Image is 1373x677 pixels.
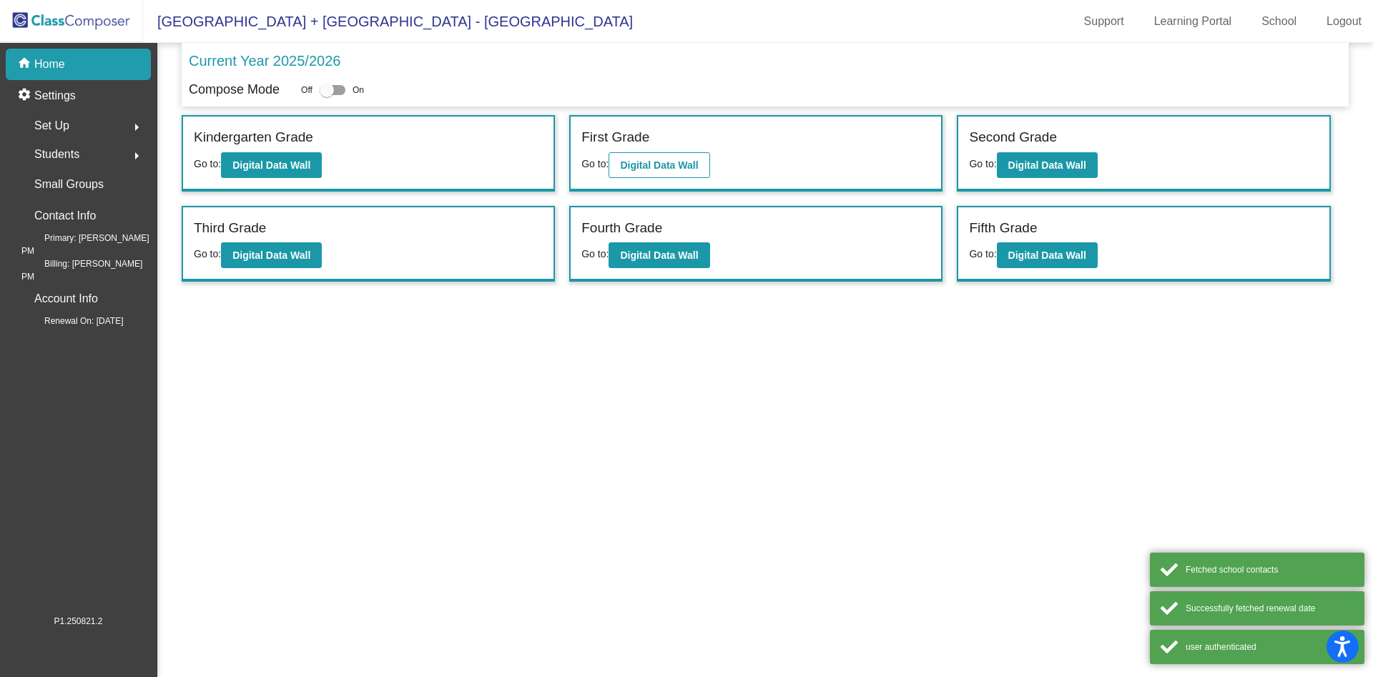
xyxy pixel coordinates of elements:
[1143,10,1244,33] a: Learning Portal
[34,174,104,194] p: Small Groups
[34,87,76,104] p: Settings
[17,56,34,73] mat-icon: home
[1186,563,1354,576] div: Fetched school contacts
[189,50,340,71] p: Current Year 2025/2026
[1186,641,1354,653] div: user authenticated
[1008,159,1086,171] b: Digital Data Wall
[34,116,69,136] span: Set Up
[34,56,65,73] p: Home
[128,119,145,136] mat-icon: arrow_right
[301,84,313,97] span: Off
[609,242,709,268] button: Digital Data Wall
[1186,602,1354,615] div: Successfully fetched renewal date
[221,152,322,178] button: Digital Data Wall
[194,127,313,148] label: Kindergarten Grade
[21,232,151,257] span: Primary: [PERSON_NAME] PM
[143,10,633,33] span: [GEOGRAPHIC_DATA] + [GEOGRAPHIC_DATA] - [GEOGRAPHIC_DATA]
[128,147,145,164] mat-icon: arrow_right
[232,249,310,261] b: Digital Data Wall
[969,248,996,260] span: Go to:
[581,218,662,239] label: Fourth Grade
[969,218,1037,239] label: Fifth Grade
[969,127,1057,148] label: Second Grade
[189,80,280,99] p: Compose Mode
[21,257,151,283] span: Billing: [PERSON_NAME] PM
[997,242,1098,268] button: Digital Data Wall
[21,315,123,327] span: Renewal On: [DATE]
[194,158,221,169] span: Go to:
[194,218,266,239] label: Third Grade
[620,159,698,171] b: Digital Data Wall
[969,158,996,169] span: Go to:
[1008,249,1086,261] b: Digital Data Wall
[34,144,79,164] span: Students
[194,248,221,260] span: Go to:
[34,289,98,309] p: Account Info
[997,152,1098,178] button: Digital Data Wall
[581,127,649,148] label: First Grade
[232,159,310,171] b: Digital Data Wall
[221,242,322,268] button: Digital Data Wall
[581,158,609,169] span: Go to:
[353,84,364,97] span: On
[581,248,609,260] span: Go to:
[620,249,698,261] b: Digital Data Wall
[34,206,96,226] p: Contact Info
[609,152,709,178] button: Digital Data Wall
[17,87,34,104] mat-icon: settings
[1250,10,1308,33] a: School
[1315,10,1373,33] a: Logout
[1073,10,1136,33] a: Support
